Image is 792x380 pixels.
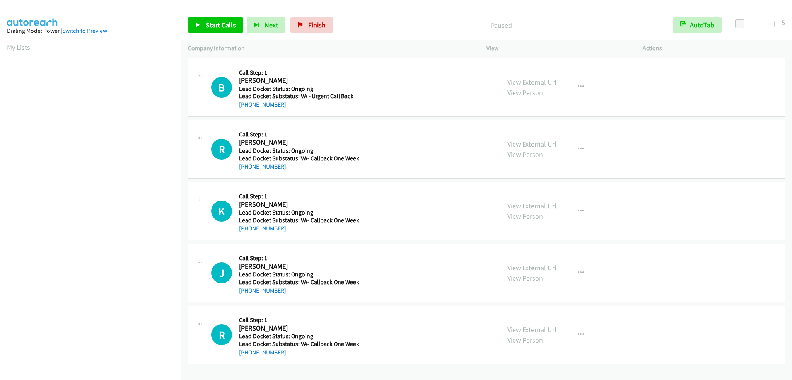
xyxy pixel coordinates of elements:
[239,225,286,232] a: [PHONE_NUMBER]
[239,76,357,85] h2: [PERSON_NAME]
[239,316,359,324] h5: Call Step: 1
[239,209,359,216] h5: Lead Docket Status: Ongoing
[507,212,543,221] a: View Person
[507,325,556,334] a: View External Url
[211,201,232,222] div: The call is yet to be attempted
[308,20,326,29] span: Finish
[239,138,357,147] h2: [PERSON_NAME]
[239,147,359,155] h5: Lead Docket Status: Ongoing
[239,216,359,224] h5: Lead Docket Substatus: VA- Callback One Week
[211,262,232,283] div: The call is yet to be attempted
[673,17,722,33] button: AutoTab
[188,44,473,53] p: Company Information
[206,20,236,29] span: Start Calls
[7,43,30,52] a: My Lists
[188,17,243,33] a: Start Calls
[7,26,174,36] div: Dialing Mode: Power |
[239,85,357,93] h5: Lead Docket Status: Ongoing
[507,150,543,159] a: View Person
[211,139,232,160] h1: R
[343,20,659,31] p: Paused
[507,336,543,344] a: View Person
[239,271,359,278] h5: Lead Docket Status: Ongoing
[507,88,543,97] a: View Person
[507,140,556,148] a: View External Url
[239,278,359,286] h5: Lead Docket Substatus: VA- Callback One Week
[265,20,278,29] span: Next
[507,201,556,210] a: View External Url
[239,200,357,209] h2: [PERSON_NAME]
[739,21,775,27] div: Delay between calls (in seconds)
[211,262,232,283] h1: J
[211,201,232,222] h1: K
[239,163,286,170] a: [PHONE_NUMBER]
[211,324,232,345] div: The call is yet to be attempted
[239,131,359,138] h5: Call Step: 1
[239,254,359,262] h5: Call Step: 1
[239,287,286,294] a: [PHONE_NUMBER]
[211,77,232,98] h1: B
[211,324,232,345] h1: R
[239,69,357,77] h5: Call Step: 1
[507,274,543,283] a: View Person
[239,332,359,340] h5: Lead Docket Status: Ongoing
[239,92,357,100] h5: Lead Docket Substatus: VA - Urgent Call Back
[239,101,286,108] a: [PHONE_NUMBER]
[211,139,232,160] div: The call is yet to be attempted
[486,44,629,53] p: View
[239,340,359,348] h5: Lead Docket Substatus: VA- Callback One Week
[290,17,333,33] a: Finish
[247,17,285,33] button: Next
[239,193,359,200] h5: Call Step: 1
[782,17,785,28] div: 5
[507,263,556,272] a: View External Url
[239,262,357,271] h2: [PERSON_NAME]
[239,155,359,162] h5: Lead Docket Substatus: VA- Callback One Week
[507,78,556,87] a: View External Url
[239,324,357,333] h2: [PERSON_NAME]
[211,77,232,98] div: The call is yet to be attempted
[239,349,286,356] a: [PHONE_NUMBER]
[643,44,785,53] p: Actions
[62,27,107,34] a: Switch to Preview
